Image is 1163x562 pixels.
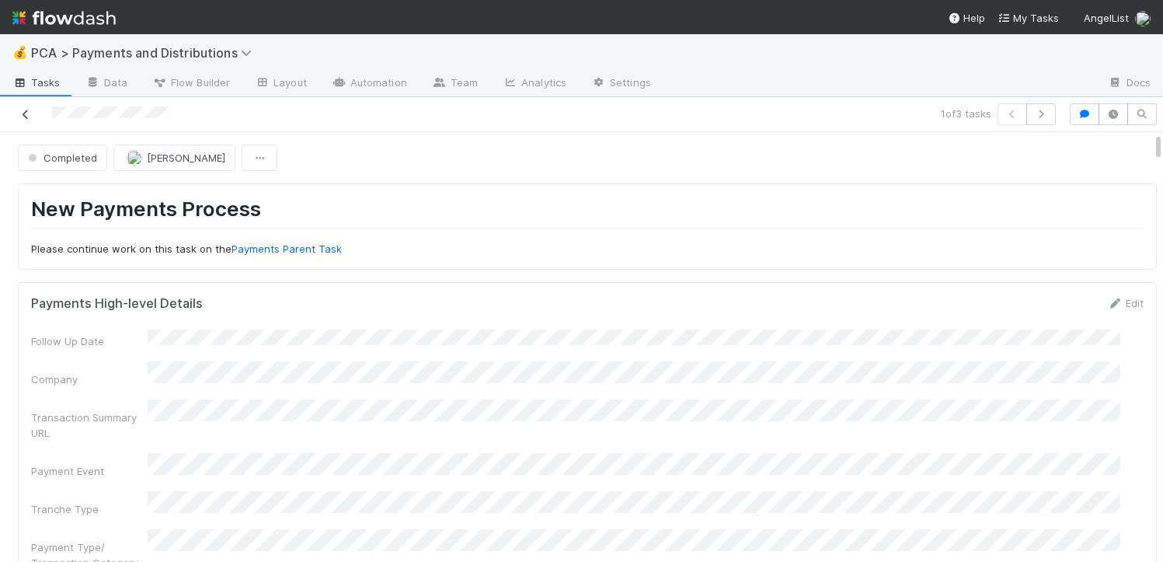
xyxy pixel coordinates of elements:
[31,333,148,349] div: Follow Up Date
[31,410,148,441] div: Transaction Summary URL
[25,152,97,164] span: Completed
[998,12,1059,24] span: My Tasks
[127,150,142,166] img: avatar_e7d5656d-bda2-4d83-89d6-b6f9721f96bd.png
[31,242,1144,257] p: Please continue work on this task on the
[31,197,1144,229] h1: New Payments Process
[490,72,579,96] a: Analytics
[941,106,991,121] span: 1 of 3 tasks
[1095,72,1163,96] a: Docs
[113,145,235,171] button: [PERSON_NAME]
[18,145,107,171] button: Completed
[420,72,490,96] a: Team
[147,152,225,164] span: [PERSON_NAME]
[12,5,116,31] img: logo-inverted-e16ddd16eac7371096b0.svg
[242,72,319,96] a: Layout
[31,501,148,517] div: Tranche Type
[1107,297,1144,309] a: Edit
[579,72,663,96] a: Settings
[319,72,420,96] a: Automation
[73,72,140,96] a: Data
[232,243,342,255] a: Payments Parent Task
[948,10,985,26] div: Help
[1135,11,1151,26] img: avatar_e7d5656d-bda2-4d83-89d6-b6f9721f96bd.png
[12,46,28,59] span: 💰
[31,296,203,312] h5: Payments High-level Details
[1084,12,1129,24] span: AngelList
[31,45,259,61] span: PCA > Payments and Distributions
[998,10,1059,26] a: My Tasks
[12,75,61,90] span: Tasks
[140,72,242,96] a: Flow Builder
[31,463,148,479] div: Payment Event
[152,75,230,90] span: Flow Builder
[31,372,148,387] div: Company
